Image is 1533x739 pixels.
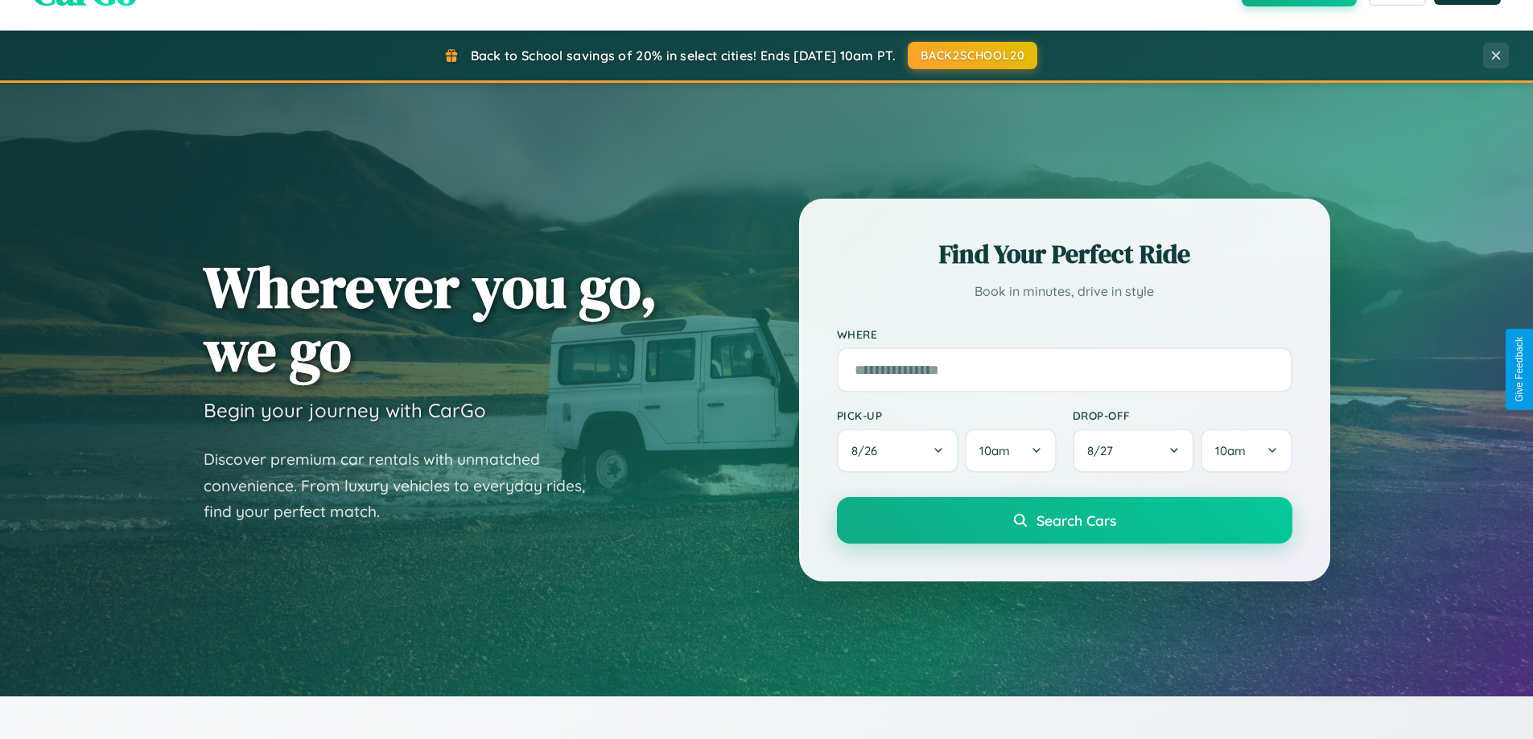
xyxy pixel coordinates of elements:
button: BACK2SCHOOL20 [908,42,1037,69]
span: 10am [1215,443,1246,458]
button: 8/26 [837,429,959,473]
p: Discover premium car rentals with unmatched convenience. From luxury vehicles to everyday rides, ... [204,446,606,525]
span: 8 / 27 [1087,443,1121,458]
label: Pick-up [837,409,1057,422]
h2: Find Your Perfect Ride [837,236,1292,272]
h3: Begin your journey with CarGo [204,398,486,422]
button: 8/27 [1073,429,1195,473]
button: Search Cars [837,497,1292,544]
label: Drop-off [1073,409,1292,422]
span: Back to School savings of 20% in select cities! Ends [DATE] 10am PT. [471,47,896,64]
button: 10am [1201,429,1292,473]
span: 10am [979,443,1010,458]
span: Search Cars [1036,511,1116,529]
span: 8 / 26 [851,443,885,458]
h1: Wherever you go, we go [204,255,657,382]
label: Where [837,327,1292,341]
p: Book in minutes, drive in style [837,280,1292,303]
div: Give Feedback [1514,337,1525,402]
button: 10am [965,429,1056,473]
